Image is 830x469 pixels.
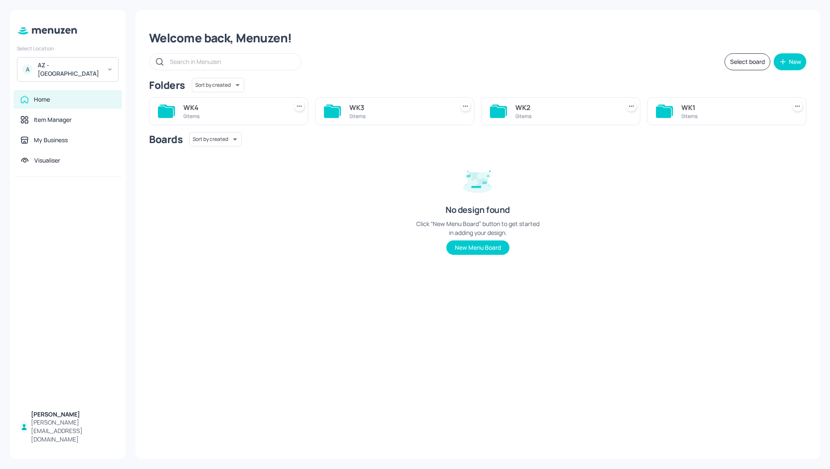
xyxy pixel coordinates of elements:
button: New Menu Board [446,240,509,255]
button: New [774,53,806,70]
div: Visualiser [34,156,60,165]
div: WK4 [183,102,284,113]
div: 0 items [515,113,616,120]
div: WK2 [515,102,616,113]
div: [PERSON_NAME] [31,410,115,419]
div: No design found [445,204,510,216]
div: WK1 [681,102,782,113]
div: Item Manager [34,116,72,124]
div: AZ - [GEOGRAPHIC_DATA] [38,61,102,78]
div: 0 items [183,113,284,120]
div: Boards [149,132,183,146]
div: WK3 [349,102,450,113]
div: Folders [149,78,185,92]
div: Home [34,95,50,104]
div: [PERSON_NAME][EMAIL_ADDRESS][DOMAIN_NAME] [31,418,115,444]
input: Search in Menuzen [170,55,293,68]
div: 0 items [349,113,450,120]
div: Click “New Menu Board” button to get started in adding your design. [414,219,541,237]
div: 0 items [681,113,782,120]
div: Sort by created [192,77,244,94]
div: New [789,59,801,65]
div: My Business [34,136,68,144]
div: Sort by created [189,131,242,148]
div: Select Location [17,45,119,52]
img: design-empty [456,158,499,201]
div: Welcome back, Menuzen! [149,30,806,46]
div: A [22,64,33,74]
button: Select board [725,53,770,70]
